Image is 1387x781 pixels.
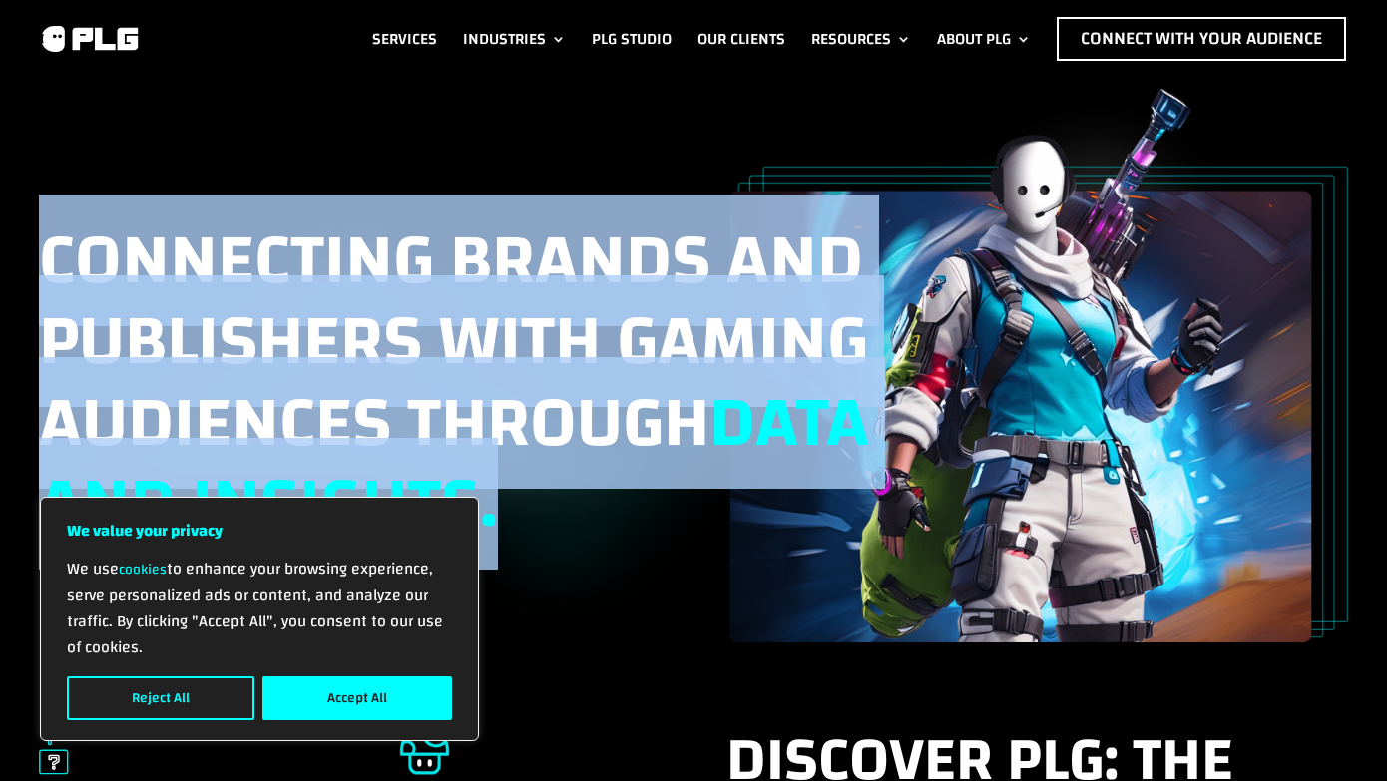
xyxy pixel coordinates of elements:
[39,357,869,570] span: data and insights.
[67,556,452,660] p: We use to enhance your browsing experience, serve personalized ads or content, and analyze our tr...
[1057,17,1346,61] a: Connect with Your Audience
[937,17,1031,61] a: About PLG
[67,676,254,720] button: Reject All
[67,518,452,544] p: We value your privacy
[463,17,566,61] a: Industries
[39,575,328,633] a: Tap into a massive market
[39,195,869,570] span: Connecting brands and publishers with gaming audiences through
[372,17,437,61] a: Services
[119,557,167,583] a: cookies
[39,725,69,775] img: Brand Synergy
[262,676,452,720] button: Accept All
[811,17,911,61] a: Resources
[40,497,479,741] div: We value your privacy
[592,17,672,61] a: PLG Studio
[1287,685,1387,781] iframe: Chat Widget
[697,17,785,61] a: Our Clients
